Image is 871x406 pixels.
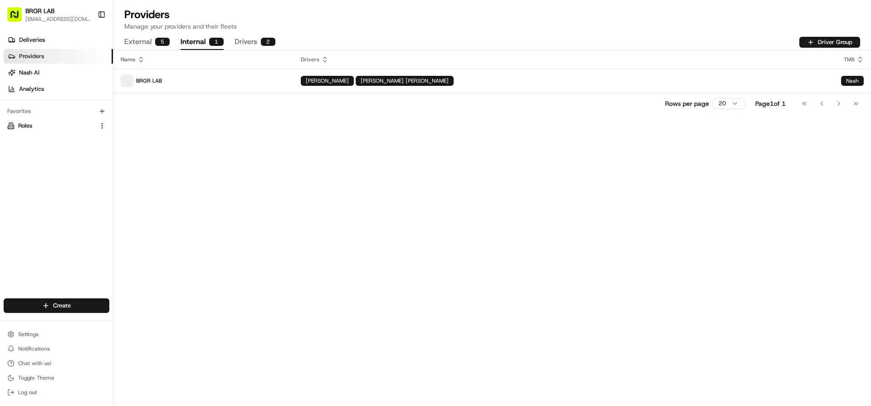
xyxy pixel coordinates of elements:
a: Providers [4,49,113,64]
div: 5 [155,38,170,46]
button: BRGR LAB [25,6,54,15]
button: BRGR LAB[EMAIL_ADDRESS][DOMAIN_NAME] [4,4,94,25]
span: [PERSON_NAME] [306,77,349,84]
span: Chat with us! [18,360,51,367]
button: Log out [4,386,109,399]
button: Settings [4,328,109,341]
span: Create [53,302,71,310]
button: Driver Group [799,37,860,48]
h1: Providers [124,7,860,22]
p: Rows per page [665,99,709,108]
a: Analytics [4,82,113,96]
div: 2 [261,38,275,46]
div: Name [121,56,286,63]
span: [PERSON_NAME] [PERSON_NAME] [361,77,449,84]
span: Notifications [18,345,50,352]
button: Toggle Theme [4,371,109,384]
a: Roles [7,122,95,130]
button: Notifications [4,342,109,355]
button: Internal [181,35,224,50]
a: Deliveries [4,33,113,47]
button: Roles [4,119,109,133]
button: Chat with us! [4,357,109,370]
button: Create [4,298,109,313]
span: Settings [18,331,39,338]
span: Deliveries [19,36,45,44]
button: Drivers [235,35,275,50]
div: TMS [841,56,864,63]
p: Manage your providers and their fleets [124,22,860,31]
button: External [124,35,170,50]
span: Providers [19,52,44,60]
div: Nash [841,76,864,86]
span: Nash AI [19,69,39,77]
button: [EMAIL_ADDRESS][DOMAIN_NAME] [25,15,90,23]
div: Page 1 of 1 [755,99,786,108]
span: Roles [18,122,32,130]
span: Analytics [19,85,44,93]
div: Favorites [4,104,109,119]
span: Log out [18,389,37,396]
div: Drivers [301,56,827,63]
div: 1 [209,38,224,46]
span: Toggle Theme [18,374,54,381]
p: BRGR LAB [121,74,286,87]
a: Nash AI [4,65,113,80]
